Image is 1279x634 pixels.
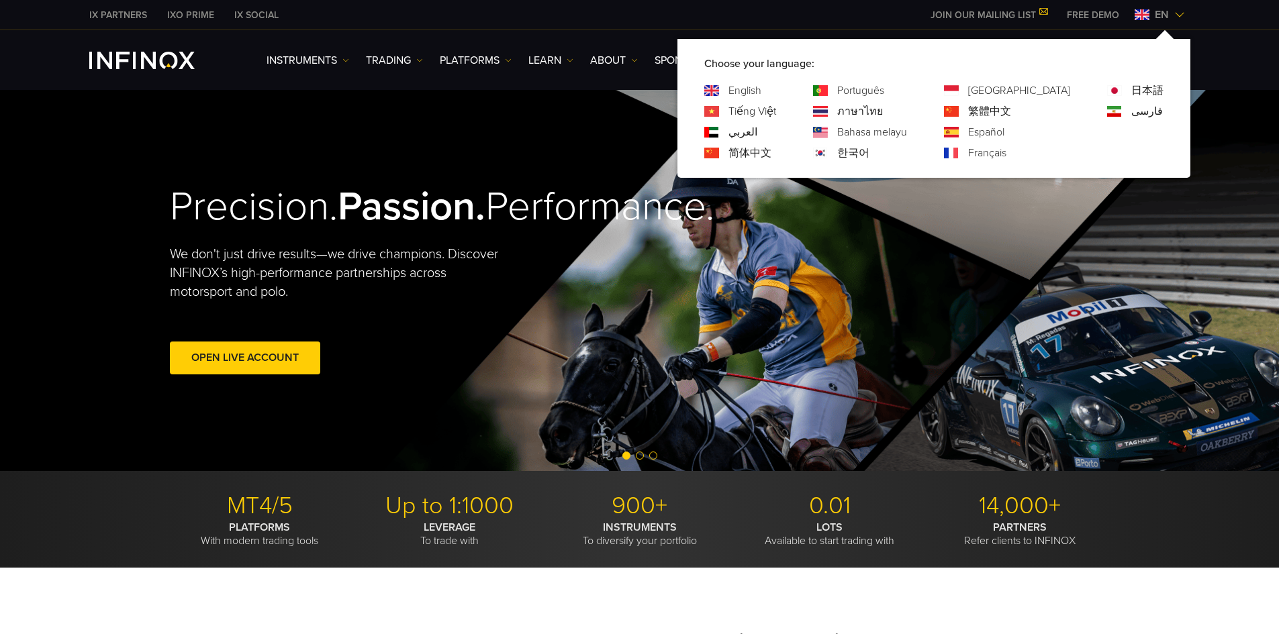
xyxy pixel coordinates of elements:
[590,52,638,68] a: ABOUT
[728,83,761,99] a: Language
[837,145,869,161] a: Language
[655,52,731,68] a: SPONSORSHIPS
[968,103,1011,119] a: Language
[229,521,290,534] strong: PLATFORMS
[622,452,630,460] span: Go to slide 1
[930,521,1110,547] p: Refer clients to INFINOX
[79,8,157,22] a: INFINOX
[338,182,485,231] strong: Passion.
[1149,7,1174,23] span: en
[930,491,1110,521] p: 14,000+
[528,52,573,68] a: Learn
[1131,83,1164,99] a: Language
[170,521,350,547] p: With modern trading tools
[740,491,920,521] p: 0.01
[550,521,730,547] p: To diversify your portfolio
[424,521,475,534] strong: LEVERAGE
[704,56,1164,72] p: Choose your language:
[816,521,843,534] strong: LOTS
[837,103,883,119] a: Language
[440,52,512,68] a: PLATFORMS
[366,52,423,68] a: TRADING
[1057,8,1129,22] a: INFINOX MENU
[649,452,657,460] span: Go to slide 3
[837,83,884,99] a: Language
[89,52,226,69] a: INFINOX Logo
[728,124,757,140] a: Language
[224,8,289,22] a: INFINOX
[636,452,644,460] span: Go to slide 2
[170,341,320,374] a: Open Live Account
[920,9,1057,21] a: JOIN OUR MAILING LIST
[993,521,1047,534] strong: PARTNERS
[728,145,771,161] a: Language
[157,8,224,22] a: INFINOX
[267,52,349,68] a: Instruments
[968,145,1006,161] a: Language
[728,103,776,119] a: Language
[1131,103,1163,119] a: Language
[740,521,920,547] p: Available to start trading with
[968,83,1070,99] a: Language
[837,124,907,140] a: Language
[968,124,1004,140] a: Language
[360,521,540,547] p: To trade with
[603,521,677,534] strong: INSTRUMENTS
[170,245,508,301] p: We don't just drive results—we drive champions. Discover INFINOX’s high-performance partnerships ...
[170,491,350,521] p: MT4/5
[170,182,593,231] h2: Precision. Performance.
[550,491,730,521] p: 900+
[360,491,540,521] p: Up to 1:1000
